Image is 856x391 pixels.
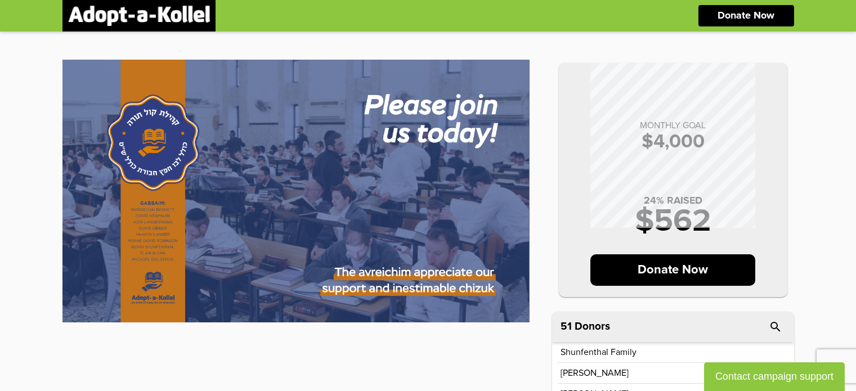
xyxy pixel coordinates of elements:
[570,121,776,130] p: MONTHLY GOAL
[68,6,210,26] img: logonobg.png
[769,320,782,334] i: search
[718,11,774,21] p: Donate Now
[561,321,572,332] span: 51
[590,254,755,286] p: Donate Now
[704,362,845,391] button: Contact campaign support
[561,348,637,357] p: Shunfenthal Family
[575,321,610,332] p: Donors
[570,132,776,151] p: $
[561,368,629,377] p: [PERSON_NAME]
[62,60,530,322] img: wIXMKzDbdW.sHfyl5CMYm.jpg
